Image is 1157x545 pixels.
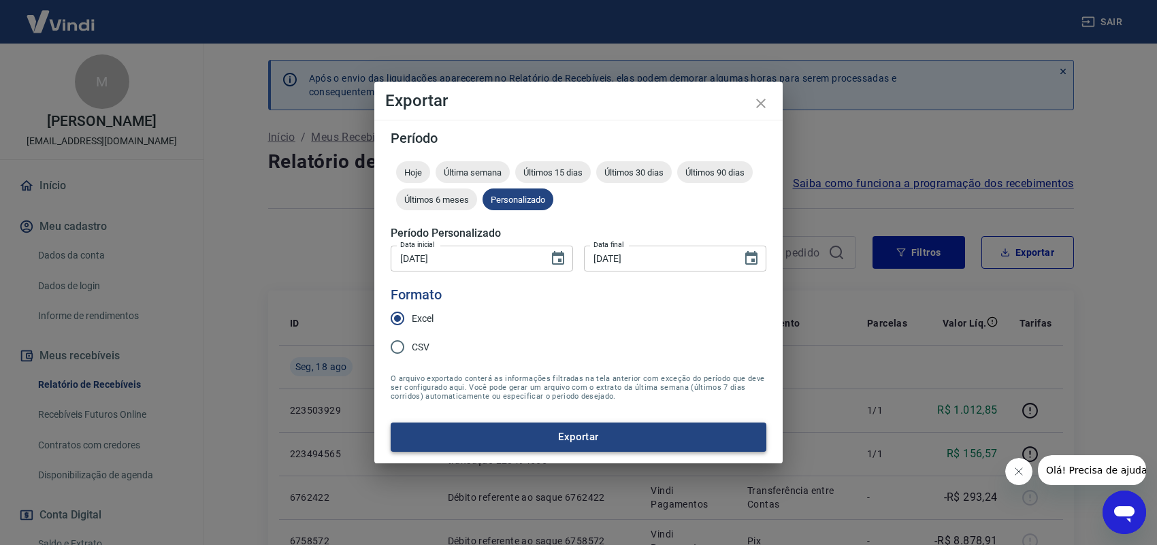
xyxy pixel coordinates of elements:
[1005,458,1032,485] iframe: Fechar mensagem
[677,167,753,178] span: Últimos 90 dias
[385,93,772,109] h4: Exportar
[400,240,435,250] label: Data inicial
[677,161,753,183] div: Últimos 90 dias
[745,87,777,120] button: close
[8,10,114,20] span: Olá! Precisa de ajuda?
[1103,491,1146,534] iframe: Botão para abrir a janela de mensagens
[391,423,766,451] button: Exportar
[396,167,430,178] span: Hoje
[396,161,430,183] div: Hoje
[544,245,572,272] button: Choose date, selected date is 16 de ago de 2025
[391,131,766,145] h5: Período
[515,161,591,183] div: Últimos 15 dias
[396,195,477,205] span: Últimos 6 meses
[596,167,672,178] span: Últimos 30 dias
[412,340,429,354] span: CSV
[515,167,591,178] span: Últimos 15 dias
[436,161,510,183] div: Última semana
[1038,455,1146,485] iframe: Mensagem da empresa
[391,246,539,271] input: DD/MM/YYYY
[391,285,442,305] legend: Formato
[412,312,434,326] span: Excel
[391,374,766,401] span: O arquivo exportado conterá as informações filtradas na tela anterior com exceção do período que ...
[391,227,766,240] h5: Período Personalizado
[593,240,624,250] label: Data final
[483,195,553,205] span: Personalizado
[584,246,732,271] input: DD/MM/YYYY
[738,245,765,272] button: Choose date, selected date is 18 de ago de 2025
[436,167,510,178] span: Última semana
[596,161,672,183] div: Últimos 30 dias
[396,188,477,210] div: Últimos 6 meses
[483,188,553,210] div: Personalizado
